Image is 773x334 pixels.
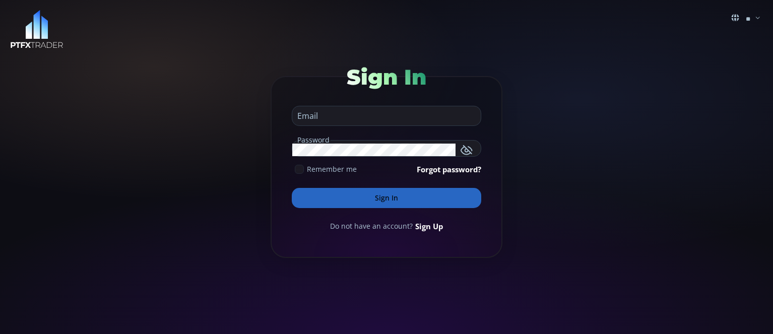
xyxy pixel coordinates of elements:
[417,164,481,175] a: Forgot password?
[307,164,357,174] span: Remember me
[415,221,443,232] a: Sign Up
[292,188,481,208] button: Sign In
[10,10,63,49] img: LOGO
[347,64,426,90] span: Sign In
[292,221,481,232] div: Do not have an account?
